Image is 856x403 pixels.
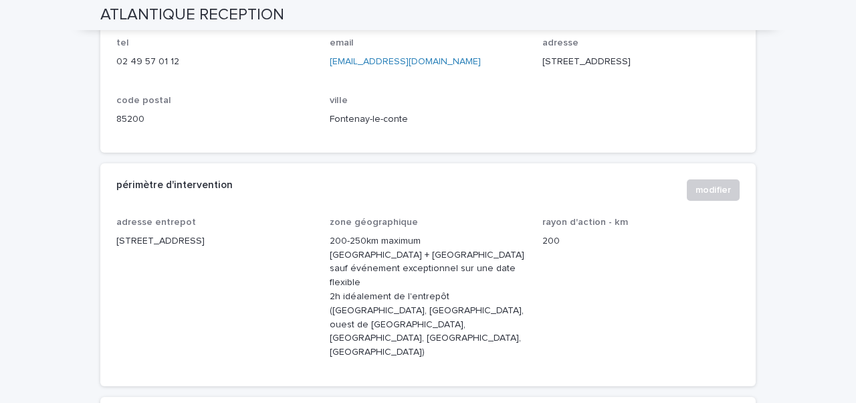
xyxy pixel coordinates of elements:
p: [STREET_ADDRESS] [542,55,740,69]
span: modifier [695,183,731,197]
a: [EMAIL_ADDRESS][DOMAIN_NAME] [330,57,481,66]
p: 85200 [116,112,314,127]
span: code postal [116,96,171,105]
p: 200 [542,234,740,248]
span: tel [116,38,129,48]
p: Fontenay-le-conte [330,112,527,127]
span: zone géographique [330,218,418,227]
h2: ATLANTIQUE RECEPTION [100,5,284,25]
button: modifier [687,179,740,201]
p: 02 49 57 01 12 [116,55,314,69]
span: ville [330,96,348,105]
p: 200-250km maximum [GEOGRAPHIC_DATA] + [GEOGRAPHIC_DATA] sauf événement exceptionnel sur une date ... [330,234,527,359]
span: rayon d'action - km [542,218,628,227]
span: email [330,38,354,48]
span: adresse entrepot [116,218,196,227]
span: adresse [542,38,578,48]
p: [STREET_ADDRESS] [116,234,314,248]
h2: périmètre d'intervention [116,179,233,191]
